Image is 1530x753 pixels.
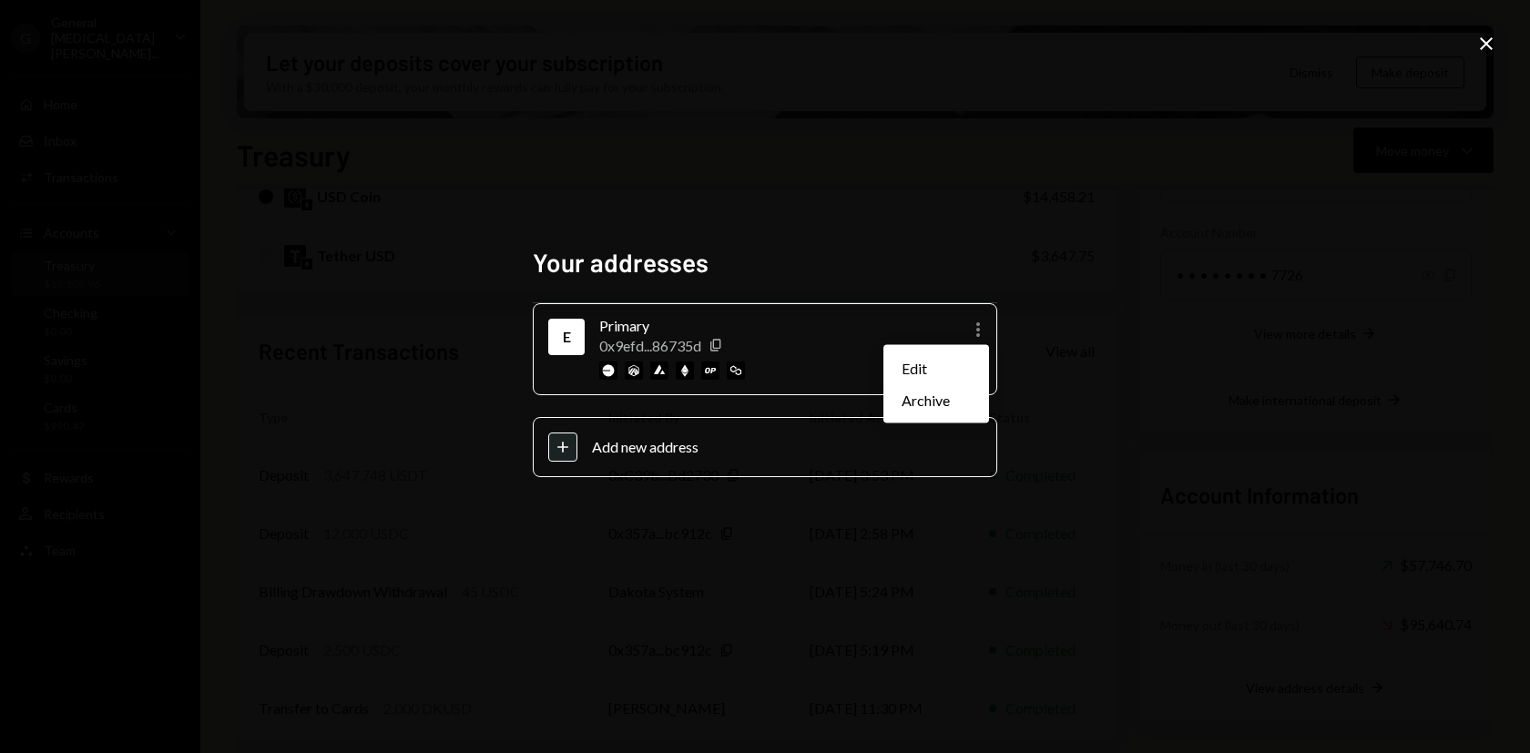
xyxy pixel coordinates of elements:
img: base-mainnet [599,361,617,380]
img: arbitrum-mainnet [625,361,643,380]
img: polygon-mainnet [727,361,745,380]
h2: Your addresses [533,245,997,280]
div: Archive [891,384,982,416]
div: Ethereum [552,322,581,351]
div: Edit [891,352,982,384]
img: ethereum-mainnet [676,361,694,380]
div: Add new address [592,438,982,455]
div: Primary [599,315,895,337]
img: optimism-mainnet [701,361,719,380]
img: avalanche-mainnet [650,361,668,380]
button: Add new address [533,417,997,477]
div: 0x9efd...86735d [599,337,701,354]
